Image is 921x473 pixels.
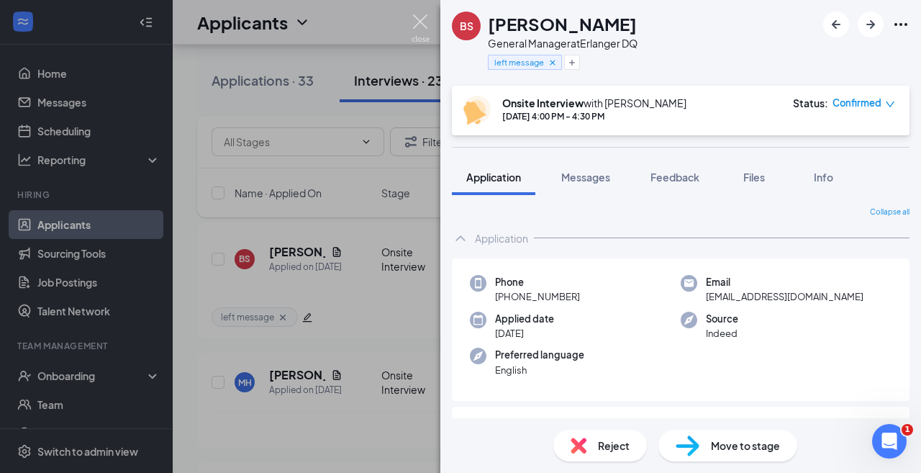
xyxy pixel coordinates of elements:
span: Files [743,171,765,184]
button: ArrowRight [858,12,884,37]
button: Plus [564,55,580,70]
span: Email [706,275,863,289]
b: Onsite Interview [502,96,584,109]
span: Application [466,171,521,184]
div: with [PERSON_NAME] [502,96,686,110]
span: Phone [495,275,580,289]
span: Confirmed [832,96,881,110]
div: General Manager at Erlanger DQ [488,36,638,50]
div: Application [475,231,528,245]
button: ArrowLeftNew [823,12,849,37]
div: BS [460,19,473,33]
span: left message [494,56,544,68]
span: [EMAIL_ADDRESS][DOMAIN_NAME] [706,289,863,304]
h1: [PERSON_NAME] [488,12,637,36]
div: Status : [793,96,828,110]
span: Feedback [650,171,699,184]
span: 1 [902,424,913,436]
svg: ArrowLeftNew [827,16,845,33]
span: Collapse all [870,207,909,218]
span: Indeed [706,326,738,341]
span: Messages [561,171,610,184]
span: English [495,363,584,377]
div: [DATE] 4:00 PM - 4:30 PM [502,110,686,122]
span: [DATE] [495,326,554,341]
span: Preferred language [495,348,584,362]
svg: ChevronUp [452,230,469,247]
span: Source [706,312,738,326]
svg: Cross [548,58,558,68]
span: Applied date [495,312,554,326]
span: Move to stage [711,438,780,454]
svg: Ellipses [892,16,909,33]
svg: Plus [568,58,576,67]
span: Info [814,171,833,184]
span: [PHONE_NUMBER] [495,289,580,304]
span: Reject [598,438,630,454]
iframe: Intercom live chat [872,424,907,459]
span: down [885,99,895,109]
svg: ArrowRight [862,16,879,33]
